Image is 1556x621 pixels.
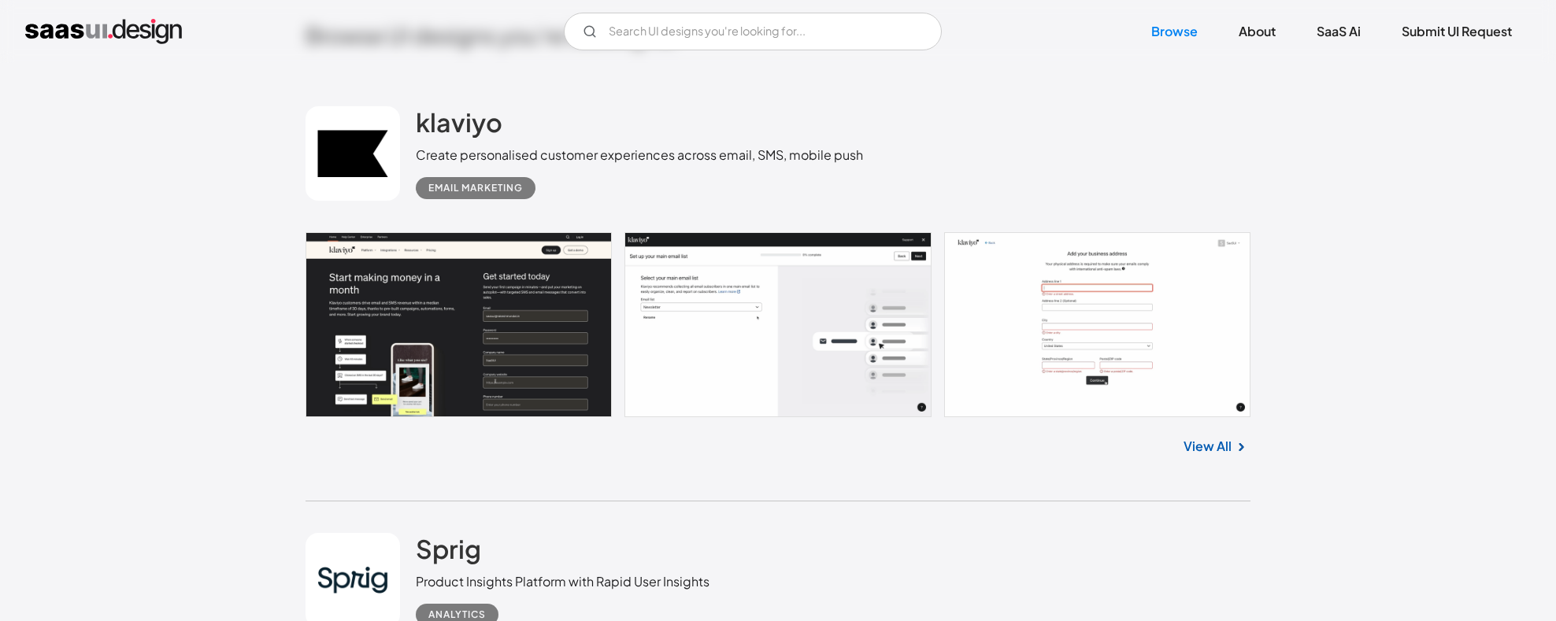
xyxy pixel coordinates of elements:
a: klaviyo [416,106,502,146]
a: home [25,19,182,44]
a: Sprig [416,533,481,572]
div: Create personalised customer experiences across email, SMS, mobile push [416,146,863,164]
form: Email Form [564,13,942,50]
input: Search UI designs you're looking for... [564,13,942,50]
h2: klaviyo [416,106,502,138]
a: About [1220,14,1295,49]
a: SaaS Ai [1298,14,1380,49]
a: View All [1184,437,1232,456]
div: Product Insights Platform with Rapid User Insights [416,572,709,591]
a: Submit UI Request [1383,14,1531,49]
a: Browse [1132,14,1217,49]
div: Email Marketing [428,179,523,198]
h2: Sprig [416,533,481,564]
